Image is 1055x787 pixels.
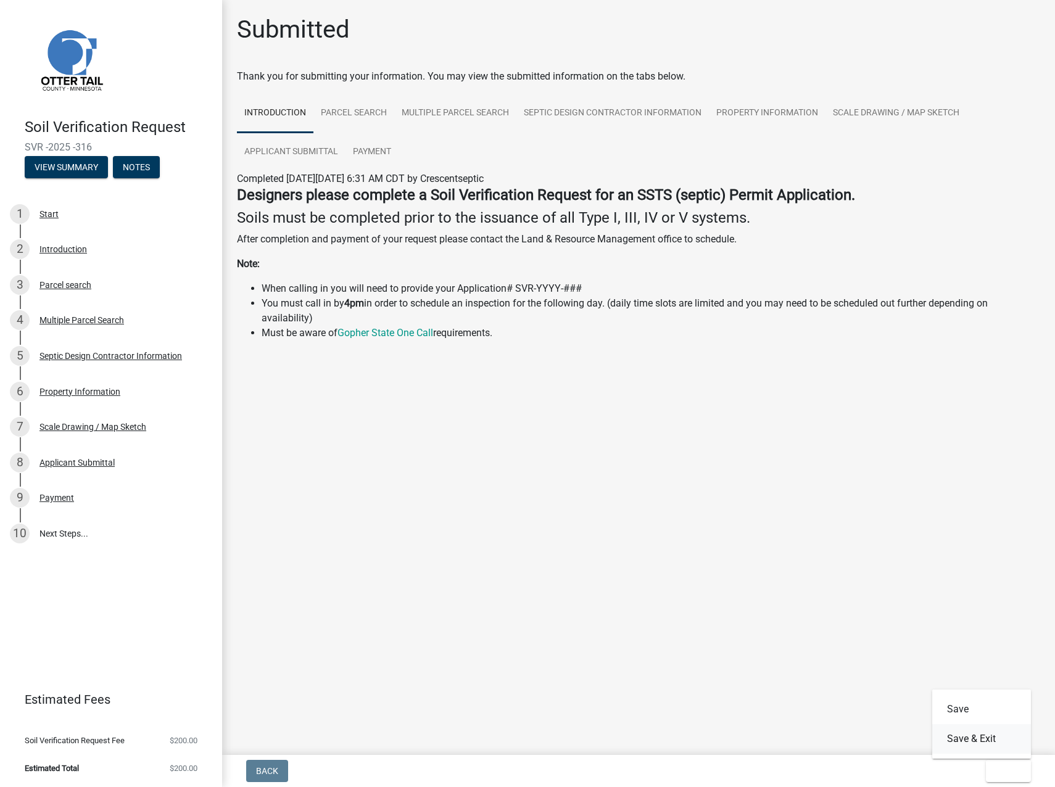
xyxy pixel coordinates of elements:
a: Applicant Submittal [237,133,345,172]
div: 7 [10,417,30,437]
a: Introduction [237,94,313,133]
h4: Soil Verification Request [25,118,212,136]
span: Soil Verification Request Fee [25,736,125,744]
span: $200.00 [170,764,197,772]
div: Scale Drawing / Map Sketch [39,422,146,431]
span: Completed [DATE][DATE] 6:31 AM CDT by Crescentseptic [237,173,484,184]
li: When calling in you will need to provide your Application# SVR-YYYY-### [262,281,1040,296]
strong: 4pm [344,297,364,309]
div: Property Information [39,387,120,396]
div: Start [39,210,59,218]
a: Parcel search [313,94,394,133]
div: 2 [10,239,30,259]
h4: Soils must be completed prior to the issuance of all Type I, III, IV or V systems. [237,209,1040,227]
a: Gopher State One Call [337,327,433,339]
div: 8 [10,453,30,472]
div: Thank you for submitting your information. You may view the submitted information on the tabs below. [237,69,1040,84]
div: 5 [10,346,30,366]
button: Notes [113,156,160,178]
a: Scale Drawing / Map Sketch [825,94,967,133]
div: Multiple Parcel Search [39,316,124,324]
span: Exit [996,766,1014,776]
h1: Submitted [237,15,350,44]
button: View Summary [25,156,108,178]
strong: Designers please complete a Soil Verification Request for an SSTS (septic) Permit Application. [237,186,855,204]
wm-modal-confirm: Summary [25,163,108,173]
span: Back [256,766,278,776]
span: SVR -2025 -316 [25,141,197,153]
div: Septic Design Contractor Information [39,352,182,360]
wm-modal-confirm: Notes [113,163,160,173]
div: Applicant Submittal [39,458,115,467]
a: Multiple Parcel Search [394,94,516,133]
div: 3 [10,275,30,295]
span: $200.00 [170,736,197,744]
strong: Note: [237,258,260,270]
a: Payment [345,133,399,172]
li: Must be aware of requirements. [262,326,1040,340]
div: 9 [10,488,30,508]
span: Estimated Total [25,764,79,772]
a: Septic Design Contractor Information [516,94,709,133]
div: Exit [932,690,1031,759]
div: 6 [10,382,30,402]
p: After completion and payment of your request please contact the Land & Resource Management office... [237,232,1040,247]
div: 4 [10,310,30,330]
button: Save [932,694,1031,724]
img: Otter Tail County, Minnesota [25,13,117,105]
div: 1 [10,204,30,224]
button: Back [246,760,288,782]
button: Exit [986,760,1031,782]
a: Property Information [709,94,825,133]
div: Payment [39,493,74,502]
div: Introduction [39,245,87,253]
li: You must call in by in order to schedule an inspection for the following day. (daily time slots a... [262,296,1040,326]
a: Estimated Fees [10,687,202,712]
div: Parcel search [39,281,91,289]
button: Save & Exit [932,724,1031,754]
div: 10 [10,524,30,543]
